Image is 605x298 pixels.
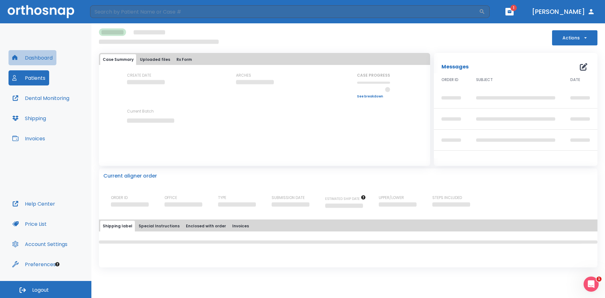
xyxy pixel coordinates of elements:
span: The date will be available after approving treatment plan [325,196,366,201]
span: Logout [32,287,49,294]
span: SUBJECT [476,77,493,83]
p: TYPE [218,195,226,201]
div: tabs [100,54,429,65]
p: Current aligner order [103,172,157,180]
p: SUBMISSION DATE [272,195,305,201]
input: Search by Patient Name or Case # [90,5,479,18]
p: CREATE DATE [127,73,151,78]
button: Help Center [9,196,59,211]
button: [PERSON_NAME] [529,6,597,17]
button: Account Settings [9,237,71,252]
button: Shipping label [100,221,135,231]
p: UPPER/LOWER [379,195,404,201]
div: Tooltip anchor [55,261,60,267]
p: OFFICE [164,195,177,201]
span: 1 [510,5,517,11]
p: STEPS INCLUDED [432,195,462,201]
button: Shipping [9,111,50,126]
button: Case Summary [100,54,136,65]
iframe: Intercom live chat [584,277,599,292]
button: Invoices [9,131,49,146]
button: Rx Form [174,54,194,65]
div: tabs [100,221,596,231]
span: ORDER ID [441,77,458,83]
button: Preferences [9,257,60,272]
span: DATE [570,77,580,83]
a: See breakdown [357,95,390,98]
button: Dental Monitoring [9,91,73,106]
img: Orthosnap [8,5,74,18]
button: Enclosed with order [183,221,228,231]
p: ORDER ID [111,195,128,201]
button: Dashboard [9,50,56,65]
button: Price List [9,216,50,231]
p: CASE PROGRESS [357,73,390,78]
button: Patients [9,70,49,85]
p: ARCHES [236,73,251,78]
span: 1 [596,277,602,282]
p: Messages [441,63,469,71]
p: Current Batch [127,108,184,114]
button: Special Instructions [136,221,182,231]
button: Uploaded files [137,54,173,65]
button: Invoices [230,221,251,231]
button: Actions [552,30,597,45]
